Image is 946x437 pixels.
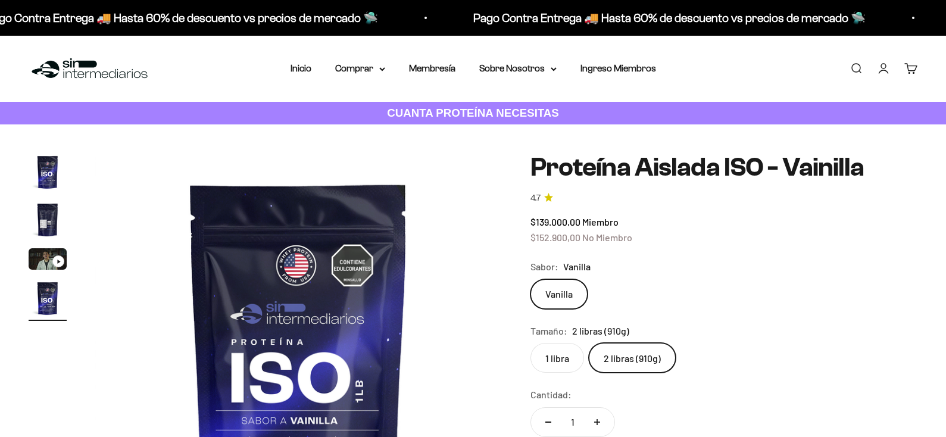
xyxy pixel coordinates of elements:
[29,153,67,191] img: Proteína Aislada ISO - Vainilla
[530,387,572,402] label: Cantidad:
[530,216,580,227] span: $139.000,00
[387,107,559,119] strong: CUANTA PROTEÍNA NECESITAS
[335,61,385,76] summary: Comprar
[530,153,917,182] h1: Proteína Aislada ISO - Vainilla
[531,408,566,436] button: Reducir cantidad
[563,259,591,274] span: Vanilla
[479,61,557,76] summary: Sobre Nosotros
[582,232,632,243] span: No Miembro
[291,63,311,73] a: Inicio
[530,232,580,243] span: $152.900,00
[29,248,67,273] button: Ir al artículo 3
[409,63,455,73] a: Membresía
[580,63,656,73] a: Ingreso Miembros
[530,192,541,205] span: 4.7
[572,323,629,339] span: 2 libras (910g)
[580,408,614,436] button: Aumentar cantidad
[470,8,862,27] p: Pago Contra Entrega 🚚 Hasta 60% de descuento vs precios de mercado 🛸
[29,201,67,242] button: Ir al artículo 2
[29,201,67,239] img: Proteína Aislada ISO - Vainilla
[29,279,67,321] button: Ir al artículo 4
[530,259,558,274] legend: Sabor:
[29,279,67,317] img: Proteína Aislada ISO - Vainilla
[582,216,619,227] span: Miembro
[530,192,917,205] a: 4.74.7 de 5.0 estrellas
[29,153,67,195] button: Ir al artículo 1
[530,323,567,339] legend: Tamaño:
